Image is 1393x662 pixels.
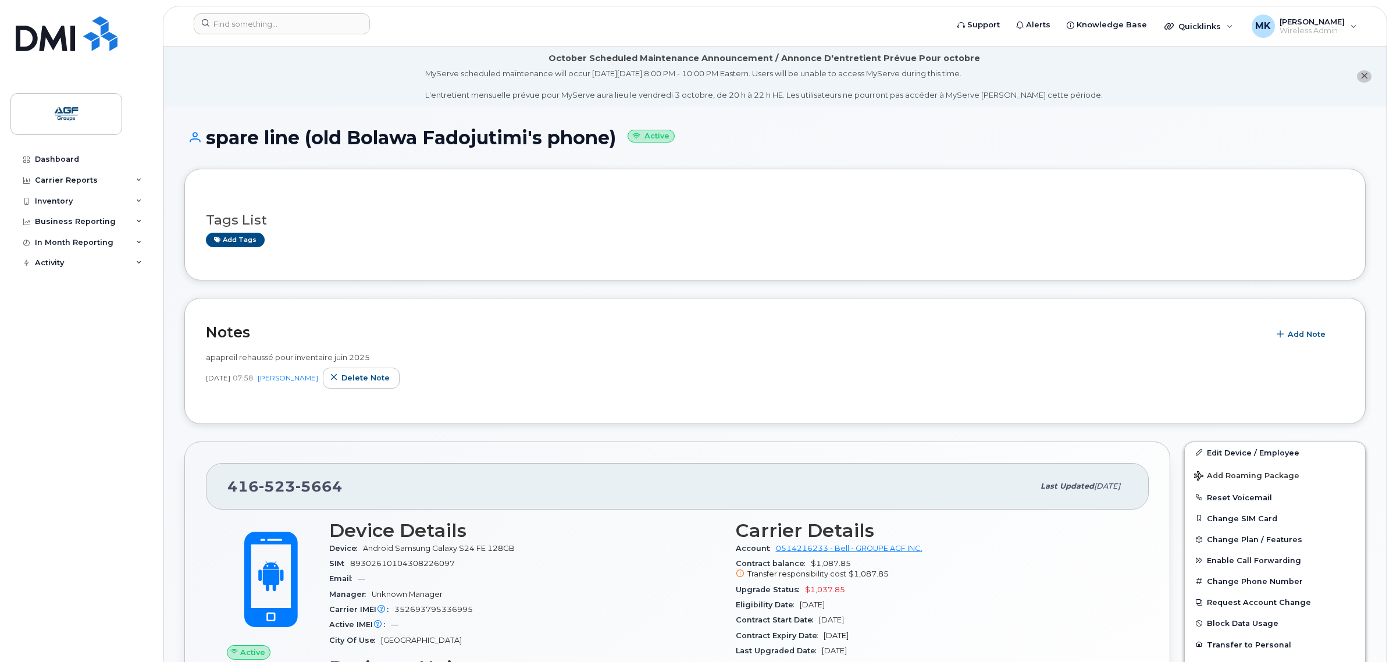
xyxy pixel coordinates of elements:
[824,631,849,640] span: [DATE]
[341,372,390,383] span: Delete note
[736,559,811,568] span: Contract balance
[1185,508,1365,529] button: Change SIM Card
[1185,463,1365,487] button: Add Roaming Package
[822,646,847,655] span: [DATE]
[1207,535,1302,544] span: Change Plan / Features
[849,570,889,578] span: $1,087.85
[1185,442,1365,463] a: Edit Device / Employee
[227,478,343,495] span: 416
[548,52,980,65] div: October Scheduled Maintenance Announcement / Annonce D'entretient Prévue Pour octobre
[1041,482,1094,490] span: Last updated
[1194,471,1299,482] span: Add Roaming Package
[1185,634,1365,655] button: Transfer to Personal
[776,544,922,553] a: 0514216233 - Bell - GROUPE AGF INC.
[736,559,1128,580] span: $1,087.85
[206,353,370,362] span: apapreil rehaussé pour inventaire juin 2025
[736,631,824,640] span: Contract Expiry Date
[329,605,394,614] span: Carrier IMEI
[628,130,675,143] small: Active
[350,559,455,568] span: 89302610104308226097
[329,559,350,568] span: SIM
[381,636,462,645] span: [GEOGRAPHIC_DATA]
[206,373,230,383] span: [DATE]
[1207,556,1301,565] span: Enable Call Forwarding
[736,520,1128,541] h3: Carrier Details
[1185,571,1365,592] button: Change Phone Number
[323,368,400,389] button: Delete note
[800,600,825,609] span: [DATE]
[206,213,1344,227] h3: Tags List
[258,373,318,382] a: [PERSON_NAME]
[1357,70,1371,83] button: close notification
[233,373,253,383] span: 07:58
[394,605,473,614] span: 352693795336995
[425,68,1103,101] div: MyServe scheduled maintenance will occur [DATE][DATE] 8:00 PM - 10:00 PM Eastern. Users will be u...
[747,570,846,578] span: Transfer responsibility cost
[295,478,343,495] span: 5664
[329,520,722,541] h3: Device Details
[391,620,398,629] span: —
[1269,324,1335,345] button: Add Note
[736,615,819,624] span: Contract Start Date
[1185,529,1365,550] button: Change Plan / Features
[240,647,265,658] span: Active
[805,585,845,594] span: $1,037.85
[736,600,800,609] span: Eligibility Date
[184,127,1366,148] h1: spare line (old Bolawa Fadojutimi's phone)
[1094,482,1120,490] span: [DATE]
[1185,592,1365,613] button: Request Account Change
[736,646,822,655] span: Last Upgraded Date
[329,636,381,645] span: City Of Use
[1185,487,1365,508] button: Reset Voicemail
[363,544,515,553] span: Android Samsung Galaxy S24 FE 128GB
[206,233,265,247] a: Add tags
[358,574,365,583] span: —
[1342,611,1384,653] iframe: Messenger Launcher
[1185,550,1365,571] button: Enable Call Forwarding
[372,590,443,599] span: Unknown Manager
[206,323,1263,341] h2: Notes
[736,544,776,553] span: Account
[736,585,805,594] span: Upgrade Status
[1288,329,1326,340] span: Add Note
[329,574,358,583] span: Email
[329,590,372,599] span: Manager
[819,615,844,624] span: [DATE]
[329,620,391,629] span: Active IMEI
[259,478,295,495] span: 523
[329,544,363,553] span: Device
[1185,613,1365,633] button: Block Data Usage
